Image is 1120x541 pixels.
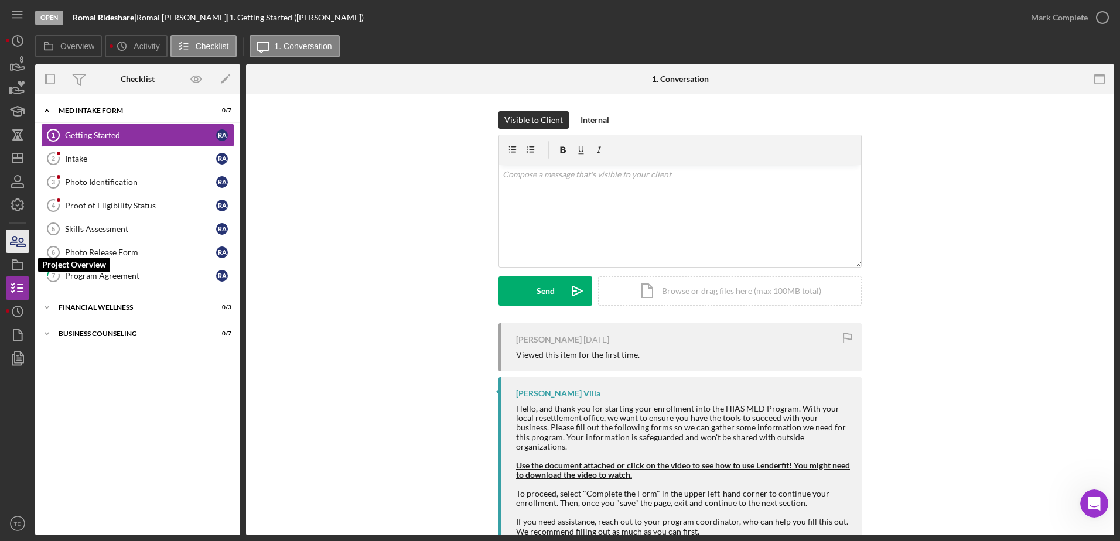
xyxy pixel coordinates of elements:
div: Intake [65,154,216,163]
button: Search for help [17,230,217,254]
div: Romal [PERSON_NAME] | [136,13,229,22]
tspan: 5 [52,225,55,232]
strong: Use the document attached or click on the video to see how to use Lenderfit! You might need to do... [516,460,850,480]
div: MED Intake Form [59,107,202,114]
div: R A [216,176,228,188]
label: 1. Conversation [275,42,332,51]
button: Activity [105,35,167,57]
div: | [73,13,136,22]
tspan: 6 [52,249,55,256]
div: [PERSON_NAME] Villa [516,389,600,398]
button: Internal [575,111,615,129]
div: 0 / 7 [210,330,231,337]
label: Activity [134,42,159,51]
div: Archive a Project [24,306,196,319]
div: How to Create a Test Project [17,323,217,345]
div: Mark Complete [1031,6,1088,29]
div: 1. Getting Started ([PERSON_NAME]) [229,13,364,22]
div: [PERSON_NAME] [516,335,582,344]
label: Checklist [196,42,229,51]
div: Archive a Project [17,302,217,323]
div: Open [35,11,63,25]
div: Visible to Client [504,111,563,129]
div: To proceed, select "Complete the Form" in the upper left-hand corner to continue your enrollment.... [516,489,850,508]
button: Send [498,276,592,306]
button: Messages [78,365,156,412]
div: 1. Conversation [652,74,709,84]
div: Send [537,276,555,306]
div: R A [216,246,228,258]
div: Proof of Eligibility Status [65,201,216,210]
div: Recent message [24,167,210,180]
tspan: 3 [52,179,55,186]
button: 1. Conversation [250,35,340,57]
iframe: Intercom live chat [1080,489,1108,518]
div: Internal [581,111,609,129]
time: 2024-10-22 14:20 [583,335,609,344]
tspan: 1 [52,132,55,139]
button: Help [156,365,234,412]
div: R A [216,153,228,165]
img: logo [23,22,42,41]
button: Visible to Client [498,111,569,129]
div: R A [216,129,228,141]
div: Hello, and thank you for starting your enrollment into the HIAS MED Program. With your local rese... [516,404,850,451]
div: Recent messageProfile image for ChristinaHi [PERSON_NAME], Can you please share the email for you... [12,157,223,219]
button: Checklist [170,35,237,57]
div: Pipeline and Forecast View [24,285,196,297]
div: Update Permissions Settings [24,263,196,275]
a: 1Getting StartedRA [41,124,234,147]
p: Hi [PERSON_NAME] 👋 [23,83,211,123]
div: Checklist [121,74,155,84]
button: TD [6,512,29,535]
div: Getting Started [65,131,216,140]
div: 0 / 3 [210,304,231,311]
a: 3Photo IdentificationRA [41,170,234,194]
span: Messages [97,395,138,403]
div: R A [216,223,228,235]
span: Help [186,395,204,403]
div: Photo Identification [65,177,216,187]
text: TD [14,521,22,527]
div: Business Counseling [59,330,202,337]
div: Update Permissions Settings [17,258,217,280]
div: Skills Assessment [65,224,216,234]
a: 7Program AgreementRA [41,264,234,287]
div: Photo Release Form [65,248,216,257]
div: Viewed this item for the first time. [516,350,640,359]
img: Profile image for Christina [184,19,207,42]
div: Program Agreement [65,271,216,280]
span: Hi [PERSON_NAME], Can you please share the email for your test application? Will check this on th... [52,186,624,195]
div: If you need assistance, reach out to your program coordinator, who can help you fill this out. We... [516,517,850,536]
a: 6Photo Release FormRA [41,241,234,264]
div: [PERSON_NAME] [52,197,120,209]
label: Overview [60,42,94,51]
div: R A [216,270,228,282]
div: Pipeline and Forecast View [17,280,217,302]
div: 0 / 7 [210,107,231,114]
div: How to Create a Test Project [24,328,196,340]
img: Profile image for Christina [24,185,47,208]
button: Mark Complete [1019,6,1114,29]
p: How can we help? [23,123,211,143]
b: Romal Rideshare [73,12,134,22]
tspan: 7 [52,272,56,279]
div: Profile image for ChristinaHi [PERSON_NAME], Can you please share the email for your test applica... [12,175,222,218]
tspan: 2 [52,155,55,162]
div: • 36m ago [122,197,163,209]
a: 2IntakeRA [41,147,234,170]
span: Search for help [24,236,95,248]
div: Financial Wellness [59,304,202,311]
a: 5Skills AssessmentRA [41,217,234,241]
tspan: 4 [52,202,56,209]
span: Home [26,395,52,403]
div: R A [216,200,228,211]
button: Overview [35,35,102,57]
a: 4Proof of Eligibility StatusRA [41,194,234,217]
